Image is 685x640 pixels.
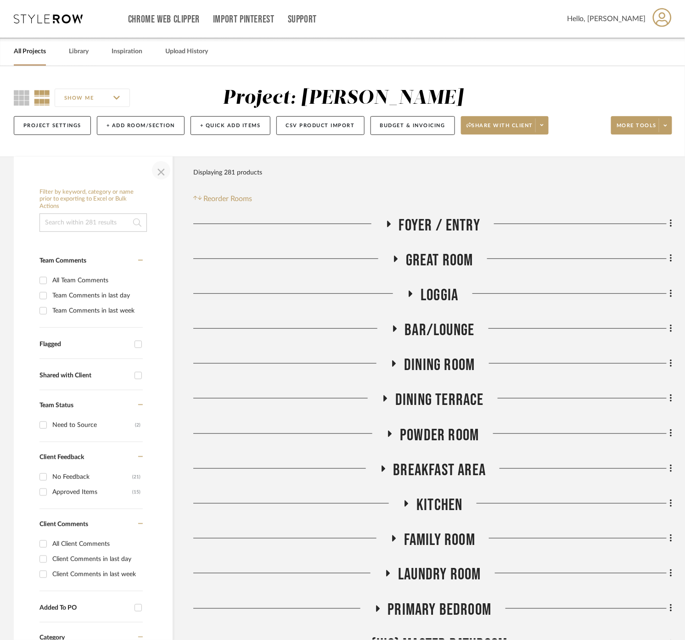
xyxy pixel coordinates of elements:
[405,320,475,340] span: Bar/Lounge
[39,521,88,528] span: Client Comments
[404,355,475,375] span: Dining Room
[39,213,147,232] input: Search within 281 results
[371,116,455,135] button: Budget & Invoicing
[39,189,147,210] h6: Filter by keyword, category or name prior to exporting to Excel or Bulk Actions
[14,116,91,135] button: Project Settings
[39,604,130,612] div: Added To PO
[52,485,132,500] div: Approved Items
[421,286,458,305] span: Loggia
[52,552,140,567] div: Client Comments in last day
[39,372,130,380] div: Shared with Client
[52,537,140,551] div: All Client Comments
[112,45,142,58] a: Inspiration
[404,530,475,550] span: Family Room
[193,193,253,204] button: Reorder Rooms
[132,485,140,500] div: (15)
[52,273,140,288] div: All Team Comments
[39,454,84,460] span: Client Feedback
[400,426,479,445] span: Powder Room
[393,460,486,480] span: Breakfast Area
[39,258,86,264] span: Team Comments
[52,567,140,582] div: Client Comments in last week
[276,116,365,135] button: CSV Product Import
[611,116,672,135] button: More tools
[165,45,208,58] a: Upload History
[191,116,270,135] button: + Quick Add Items
[461,116,549,135] button: Share with client
[135,418,140,432] div: (2)
[128,16,200,23] a: Chrome Web Clipper
[406,251,473,270] span: Great Room
[39,341,130,348] div: Flagged
[416,495,462,515] span: Kitchen
[193,163,262,182] div: Displaying 281 products
[39,402,73,409] span: Team Status
[204,193,253,204] span: Reorder Rooms
[14,45,46,58] a: All Projects
[398,565,481,585] span: Laundry Room
[567,13,646,24] span: Hello, [PERSON_NAME]
[617,122,657,136] span: More tools
[399,216,481,236] span: Foyer / Entry
[52,418,135,432] div: Need to Source
[466,122,533,136] span: Share with client
[395,390,484,410] span: Dining Terrace
[213,16,275,23] a: Import Pinterest
[152,161,170,180] button: Close
[52,470,132,484] div: No Feedback
[132,470,140,484] div: (21)
[52,303,140,318] div: Team Comments in last week
[97,116,185,135] button: + Add Room/Section
[52,288,140,303] div: Team Comments in last day
[288,16,317,23] a: Support
[388,601,492,620] span: Primary Bedroom
[69,45,89,58] a: Library
[223,89,463,108] div: Project: [PERSON_NAME]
